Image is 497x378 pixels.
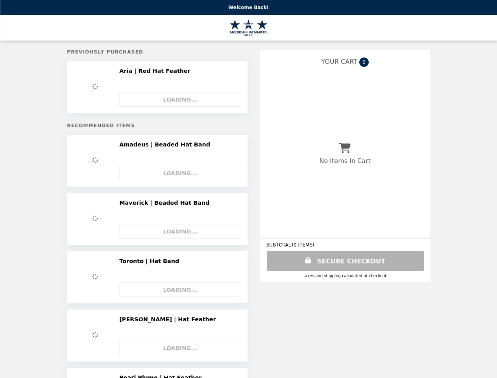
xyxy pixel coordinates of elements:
span: 0 [359,57,369,67]
h2: Amadeus | Beaded Hat Band [119,141,213,148]
h5: Recommended Items [67,123,247,128]
h2: Aria | Red Hat Feather [119,67,194,74]
h2: Maverick | Beaded Hat Band [119,199,212,206]
span: SUBTOTAL [266,242,292,248]
span: YOUR CART [321,58,357,65]
h5: Previously Purchased [67,49,247,55]
span: ( 0 ITEMS ) [292,242,314,248]
img: Brand Logo [230,20,267,36]
p: Welcome Back! [228,5,269,10]
div: Taxes and Shipping calculated at checkout [266,274,424,278]
p: No Items In Cart [319,157,370,165]
h2: [PERSON_NAME] | Hat Feather [119,316,219,323]
h2: Toronto | Hat Band [119,258,182,265]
